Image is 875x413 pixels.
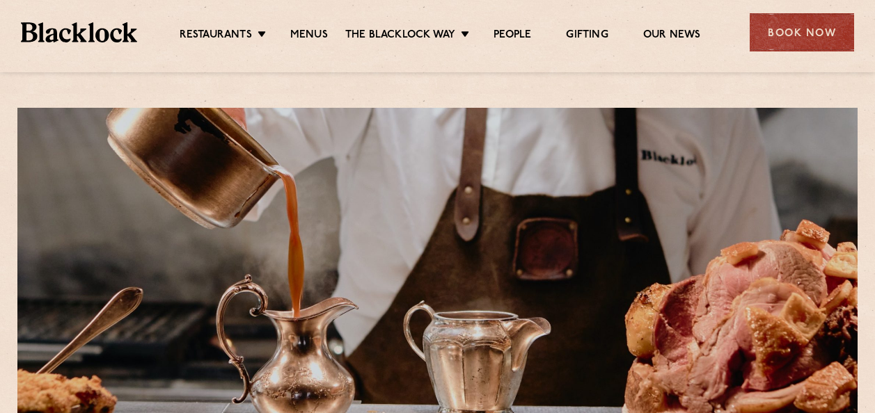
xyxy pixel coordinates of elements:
a: Restaurants [180,29,252,44]
a: The Blacklock Way [345,29,455,44]
div: Book Now [750,13,854,51]
a: Gifting [566,29,608,44]
a: People [494,29,531,44]
img: BL_Textured_Logo-footer-cropped.svg [21,22,137,42]
a: Menus [290,29,328,44]
a: Our News [643,29,701,44]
